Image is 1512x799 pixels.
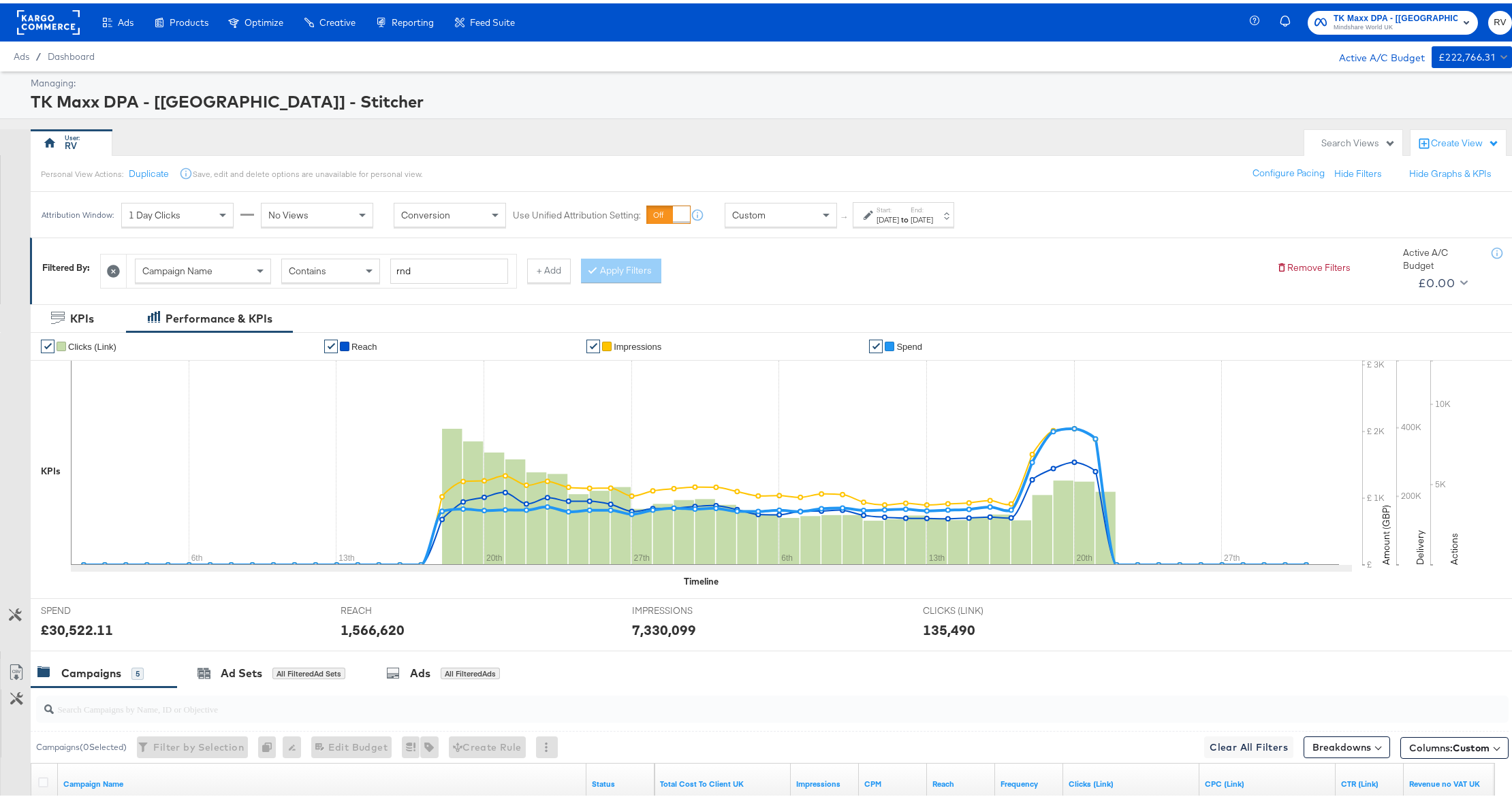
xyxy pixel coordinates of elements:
[1494,12,1507,27] span: RV
[129,164,169,177] button: Duplicate
[1276,258,1351,271] button: Remove Filters
[911,202,933,211] label: End:
[341,601,443,614] span: REACH
[1210,736,1288,753] span: Clear All Filters
[272,664,345,676] div: All Filtered Ad Sets
[877,211,899,222] div: [DATE]
[118,14,133,25] span: Ads
[268,206,309,218] span: No Views
[29,48,48,59] span: /
[1321,133,1396,146] div: Search Views
[129,206,180,218] span: 1 Day Clicks
[324,336,338,350] a: ✔
[513,206,641,218] label: Use Unified Attribution Setting:
[527,255,571,280] button: + Add
[41,165,123,176] div: Personal View Actions:
[1205,775,1330,786] a: The average cost for each link click you've received from your ad.
[142,261,212,274] span: Campaign Name
[31,86,1509,110] div: TK Maxx DPA - [[GEOGRAPHIC_DATA]] - Stitcher
[401,206,450,218] span: Conversion
[923,617,975,636] div: 135,490
[36,738,127,750] div: Campaigns ( 0 Selected)
[245,14,283,25] span: Optimize
[41,461,61,474] div: KPIs
[923,601,1025,614] span: CLICKS (LINK)
[1448,529,1460,561] text: Actions
[899,211,911,221] strong: to
[1204,733,1293,755] button: Clear All Filters
[1334,164,1382,177] button: Hide Filters
[1334,19,1458,30] span: Mindshare World UK
[42,258,90,271] div: Filtered By:
[1409,164,1492,177] button: Hide Graphs & KPIs
[896,338,922,348] span: Spend
[1413,269,1470,291] button: £0.00
[1400,734,1509,755] button: Columns:Custom
[796,775,853,786] a: The number of times your ad was served. On mobile apps an ad is counted as served the first time ...
[70,308,94,323] div: KPIs
[410,662,430,678] div: Ads
[441,664,500,676] div: All Filtered Ads
[1308,7,1478,31] button: TK Maxx DPA - [[GEOGRAPHIC_DATA]] - StitcherMindshare World UK
[48,48,95,59] a: Dashboard
[341,617,405,636] div: 1,566,620
[1380,502,1392,561] text: Amount (GBP)
[54,687,1372,713] input: Search Campaigns by Name, ID or Objective
[1438,46,1495,63] div: £222,766.31
[732,206,766,218] span: Custom
[1409,738,1490,751] span: Columns:
[289,261,326,274] span: Contains
[1418,270,1455,290] div: £0.00
[470,14,515,25] span: Feed Suite
[632,617,696,636] div: 7,330,099
[65,136,78,149] div: RV
[1403,243,1478,268] div: Active A/C Budget
[592,775,649,786] a: Shows the current state of your Ad Campaign.
[838,212,851,216] span: ↑
[166,308,272,323] div: Performance & KPIs
[68,338,116,348] span: Clicks (Link)
[1432,43,1512,65] button: £222,766.31
[319,14,356,25] span: Creative
[1304,733,1390,755] button: Breakdowns
[1243,158,1334,182] button: Configure Pacing
[41,207,114,216] div: Attribution Window:
[41,336,54,350] a: ✔
[1414,527,1426,561] text: Delivery
[1001,775,1058,786] a: The average number of times your ad was served to each person.
[869,336,883,350] a: ✔
[131,664,144,676] div: 5
[877,202,899,211] label: Start:
[351,338,377,348] span: Reach
[31,74,1509,86] div: Managing:
[392,14,434,25] span: Reporting
[41,601,143,614] span: SPEND
[193,165,422,176] div: Save, edit and delete options are unavailable for personal view.
[390,255,508,280] input: Enter a search term
[1334,8,1458,22] span: TK Maxx DPA - [[GEOGRAPHIC_DATA]] - Stitcher
[864,775,922,786] a: The average cost you've paid to have 1,000 impressions of your ad.
[614,338,661,348] span: Impressions
[63,775,581,786] a: Your campaign name.
[684,572,719,585] div: Timeline
[41,617,113,636] div: £30,522.11
[1431,133,1499,147] div: Create View
[660,775,785,786] a: Total Cost To Client
[221,662,262,678] div: Ad Sets
[1488,7,1512,31] button: RV
[258,733,283,755] div: 0
[14,48,29,59] span: Ads
[170,14,208,25] span: Products
[586,336,600,350] a: ✔
[1453,738,1490,751] span: Custom
[1325,43,1425,63] div: Active A/C Budget
[61,662,121,678] div: Campaigns
[632,601,734,614] span: IMPRESSIONS
[1341,775,1398,786] a: The number of clicks received on a link in your ad divided by the number of impressions.
[911,211,933,222] div: [DATE]
[932,775,990,786] a: The number of people your ad was served to.
[1069,775,1194,786] a: The number of clicks on links appearing on your ad or Page that direct people to your sites off F...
